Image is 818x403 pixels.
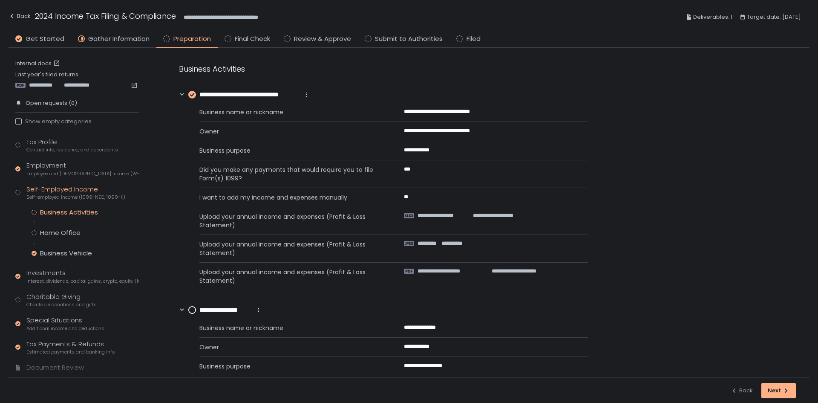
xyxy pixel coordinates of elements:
button: Back [9,10,31,24]
span: Upload your annual income and expenses (Profit & Loss Statement) [199,240,383,257]
div: Document Review [26,363,84,373]
span: Target date: [DATE] [747,12,801,22]
div: Back [731,387,753,394]
span: Charitable donations and gifts [26,302,97,308]
div: Investments [26,268,139,284]
span: Owner [199,343,383,351]
div: Back [9,11,31,21]
span: Preparation [173,34,211,44]
span: Open requests (0) [26,99,77,107]
span: Estimated payments and banking info [26,349,115,355]
span: Additional income and deductions [26,325,104,332]
span: Get Started [26,34,64,44]
span: Upload your annual income and expenses (Profit & Loss Statement) [199,212,383,229]
a: Internal docs [15,60,62,67]
span: Contact info, residence, and dependents [26,147,118,153]
span: Submit to Authorities [375,34,443,44]
div: Tax Payments & Refunds [26,339,115,356]
span: Business name or nickname [199,324,383,332]
div: Charitable Giving [26,292,97,308]
span: Deliverables: 1 [693,12,732,22]
div: Special Situations [26,316,104,332]
span: Did you make any payments that would require you to file Form(s) 1099? [199,165,383,183]
span: Interest, dividends, capital gains, crypto, equity (1099s, K-1s) [26,278,139,284]
span: Final Check [235,34,270,44]
span: Upload your annual income and expenses (Profit & Loss Statement) [199,268,383,285]
span: Review & Approve [294,34,351,44]
span: Business purpose [199,362,383,371]
span: Gather Information [88,34,150,44]
button: Back [731,383,753,398]
div: Business Vehicle [40,249,92,258]
div: Business Activities [40,208,98,217]
span: Business purpose [199,146,383,155]
div: Tax Profile [26,137,118,154]
span: Filed [467,34,481,44]
h1: 2024 Income Tax Filing & Compliance [35,10,176,22]
div: Business Activities [179,63,588,75]
span: Self-employed income (1099-NEC, 1099-K) [26,194,125,200]
span: I want to add my income and expenses manually [199,193,383,202]
div: Next [768,387,789,394]
div: Self-Employed Income [26,185,125,201]
span: Business name or nickname [199,108,383,116]
div: Home Office [40,229,81,237]
div: Last year's filed returns [15,71,139,89]
span: Employee and [DEMOGRAPHIC_DATA] income (W-2s) [26,171,139,177]
span: Owner [199,127,383,136]
div: Employment [26,161,139,177]
button: Next [761,383,796,398]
